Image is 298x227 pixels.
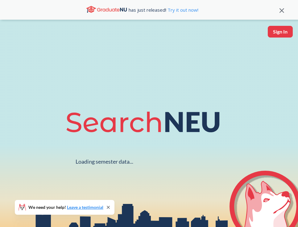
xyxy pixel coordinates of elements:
[67,205,103,210] a: Leave a testimonial
[6,26,15,38] img: sandbox logo
[268,26,293,38] button: Sign In
[76,158,133,165] div: Loading semester data...
[6,26,15,40] a: sandbox logo
[166,7,198,13] a: Try it out now!
[28,205,103,209] span: We need your help!
[129,6,198,13] span: has just released!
